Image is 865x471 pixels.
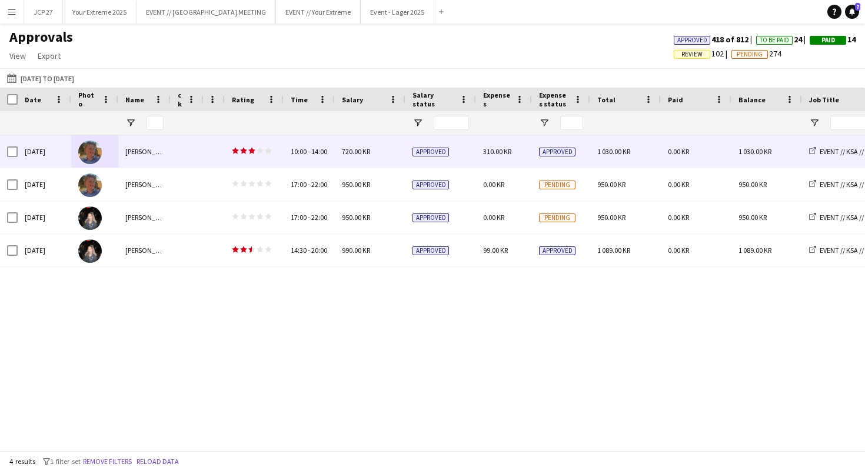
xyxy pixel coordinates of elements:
span: 950.00 KR [597,180,626,189]
span: 0.00 KR [483,213,504,222]
img: Oscar Hallberg [78,141,102,164]
button: [DATE] to [DATE] [5,71,76,85]
span: Date [25,95,41,104]
span: 950.00 KR [738,213,767,222]
span: 0.00 KR [668,180,689,189]
a: Export [33,48,65,64]
span: 0.00 KR [483,180,504,189]
div: [DATE] [18,201,71,233]
div: [PERSON_NAME] [118,234,171,266]
span: Expenses status [539,91,569,108]
span: Pending [539,181,575,189]
span: Approved [539,148,575,156]
span: 950.00 KR [342,213,370,222]
input: Salary status Filter Input [434,116,469,130]
span: - [308,180,310,189]
button: Open Filter Menu [539,118,550,128]
span: Approved [412,181,449,189]
div: [PERSON_NAME] [118,168,171,201]
span: 1 filter set [50,457,81,466]
span: Export [38,51,61,61]
span: 1 030.00 KR [597,147,630,156]
span: Approved [677,36,707,44]
span: - [308,147,310,156]
span: Paid [668,95,683,104]
div: [DATE] [18,234,71,266]
span: Pending [539,213,575,222]
button: Remove filters [81,455,134,468]
span: 310.00 KR [483,147,511,156]
span: 14:30 [291,246,307,255]
span: 990.00 KR [342,246,370,255]
div: [PERSON_NAME] [118,135,171,168]
span: 99.00 KR [483,246,508,255]
span: Expenses [483,91,511,108]
button: Open Filter Menu [809,118,820,128]
span: 22:00 [311,180,327,189]
span: - [308,213,310,222]
span: Rating [232,95,254,104]
span: 720.00 KR [342,147,370,156]
button: Event - Lager 2025 [361,1,434,24]
input: Expenses status Filter Input [560,116,583,130]
span: 24 [756,34,810,45]
span: Approved [539,246,575,255]
span: 14:00 [311,147,327,156]
img: Oscar Hallberg [78,173,102,197]
span: 7 [855,3,860,11]
span: 17:00 [291,180,307,189]
span: View [9,51,26,61]
span: 0.00 KR [668,213,689,222]
span: Balance [738,95,766,104]
span: 102 [674,48,731,59]
span: 1 089.00 KR [597,246,630,255]
button: Open Filter Menu [125,118,136,128]
span: 950.00 KR [597,213,626,222]
span: Salary [342,95,363,104]
span: 10:00 [291,147,307,156]
span: Total [597,95,616,104]
span: 0.00 KR [668,147,689,156]
button: Open Filter Menu [412,118,423,128]
div: [DATE] [18,135,71,168]
span: Time [291,95,308,104]
span: To Be Paid [760,36,789,44]
span: 1 030.00 KR [738,147,771,156]
div: [DATE] [18,168,71,201]
span: - [308,246,310,255]
button: Reload data [134,455,181,468]
span: Check-In [178,64,182,135]
span: 950.00 KR [342,180,370,189]
span: Photo [78,91,97,108]
span: Approved [412,213,449,222]
span: 14 [810,34,856,45]
button: EVENT // Your Extreme [276,1,361,24]
span: Name [125,95,144,104]
span: Paid [821,36,835,44]
span: 22:00 [311,213,327,222]
a: 7 [845,5,859,19]
span: Approved [412,148,449,156]
button: JCP 27 [24,1,63,24]
span: 17:00 [291,213,307,222]
span: 20:00 [311,246,327,255]
span: Salary status [412,91,455,108]
img: Honya Khalid [78,206,102,230]
span: Job Title [809,95,839,104]
img: Honya Khalid [78,239,102,263]
div: [PERSON_NAME] [118,201,171,233]
span: 0.00 KR [668,246,689,255]
button: EVENT // [GEOGRAPHIC_DATA] MEETING [137,1,276,24]
span: Pending [737,51,763,58]
a: View [5,48,31,64]
input: Name Filter Input [147,116,164,130]
span: 1 089.00 KR [738,246,771,255]
span: Review [681,51,703,58]
span: 418 of 812 [674,34,756,45]
span: Approved [412,246,449,255]
span: 274 [731,48,781,59]
button: Your Extreme 2025 [63,1,137,24]
span: 950.00 KR [738,180,767,189]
